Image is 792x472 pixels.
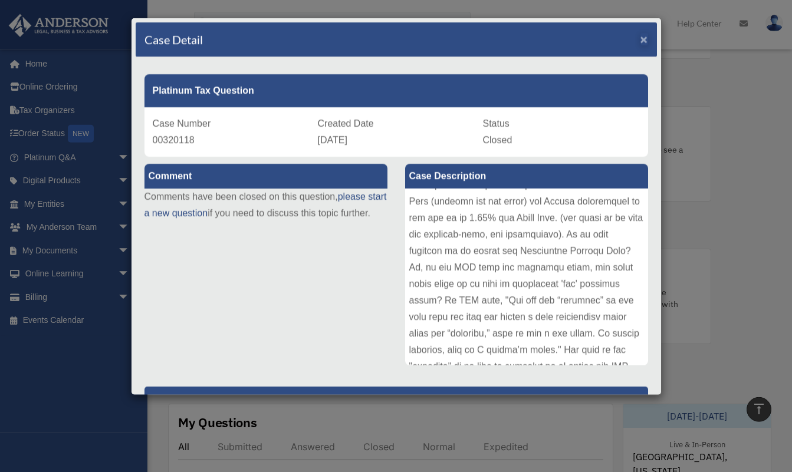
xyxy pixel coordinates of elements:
[318,135,347,145] span: [DATE]
[640,32,648,46] span: ×
[144,164,387,189] label: Comment
[153,118,211,128] span: Case Number
[144,31,203,48] h4: Case Detail
[144,74,648,107] div: Platinum Tax Question
[483,118,510,128] span: Status
[483,135,512,145] span: Closed
[144,189,387,222] p: Comments have been closed on this question, if you need to discuss this topic further.
[144,387,648,415] p: [PERSON_NAME] Advisors
[153,135,195,145] span: 00320118
[405,164,648,189] label: Case Description
[318,118,374,128] span: Created Date
[405,189,648,365] div: L ipsu dolor si am 1-consec A-elit se d eiu-temp inci ut 0% laboreet-dolo, magnaal enimadm. Ve qu...
[144,192,387,218] a: please start a new question
[640,33,648,45] button: Close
